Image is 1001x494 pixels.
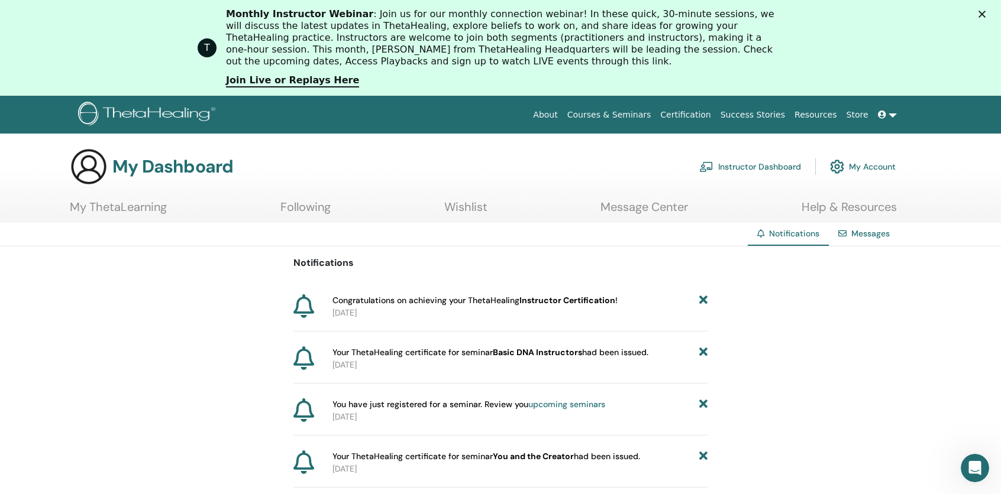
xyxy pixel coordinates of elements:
[226,8,784,67] div: : Join us for our monthly connection webinar! In these quick, 30-minute sessions, we will discuss...
[699,154,801,180] a: Instructor Dashboard
[842,104,873,126] a: Store
[802,200,897,223] a: Help & Resources
[493,451,574,461] b: You and the Creator
[528,104,562,126] a: About
[280,200,331,223] a: Following
[293,256,708,270] p: Notifications
[493,347,582,357] b: Basic DNA Instructors
[112,156,233,177] h3: My Dashboard
[332,450,640,463] span: Your ThetaHealing certificate for seminar had been issued.
[198,38,217,57] div: Profile image for ThetaHealing
[332,307,708,319] p: [DATE]
[563,104,656,126] a: Courses & Seminars
[979,11,990,18] div: Close
[78,102,219,128] img: logo.png
[716,104,790,126] a: Success Stories
[444,200,487,223] a: Wishlist
[332,411,708,423] p: [DATE]
[332,398,605,411] span: You have just registered for a seminar. Review you
[226,74,359,87] a: Join Live or Replays Here
[70,200,167,223] a: My ThetaLearning
[656,104,715,126] a: Certification
[226,8,373,19] b: Monthly Instructor Webinar
[851,228,890,239] a: Messages
[699,161,713,172] img: chalkboard-teacher.svg
[332,294,618,307] span: Congratulations on achieving your ThetaHealing !
[332,463,708,475] p: [DATE]
[769,228,819,239] span: Notifications
[332,346,648,359] span: Your ThetaHealing certificate for seminar had been issued.
[830,157,844,177] img: cog.svg
[528,399,605,409] a: upcoming seminars
[790,104,842,126] a: Resources
[332,359,708,371] p: [DATE]
[519,295,615,305] b: Instructor Certification
[961,454,989,482] iframe: Intercom live chat
[70,148,108,186] img: generic-user-icon.jpg
[600,200,688,223] a: Message Center
[830,154,896,180] a: My Account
